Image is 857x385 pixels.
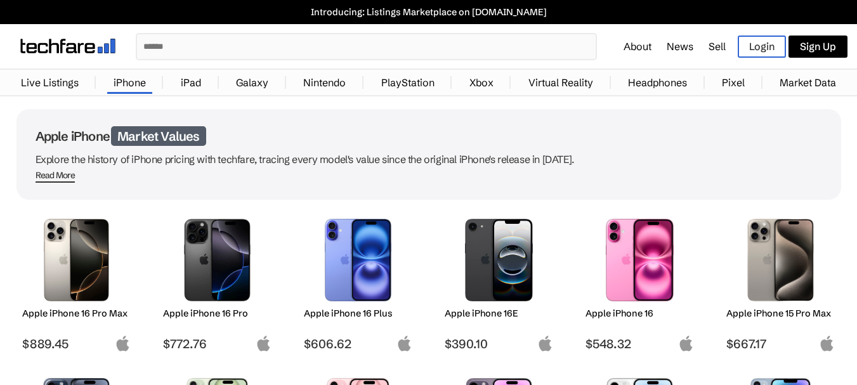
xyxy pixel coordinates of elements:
[586,336,694,351] span: $548.32
[624,40,651,53] a: About
[36,128,822,144] h1: Apple iPhone
[445,308,553,319] h2: Apple iPhone 16E
[445,336,553,351] span: $390.10
[20,39,115,53] img: techfare logo
[256,336,271,351] img: apple-logo
[738,36,786,58] a: Login
[32,219,121,301] img: iPhone 16 Pro Max
[439,212,559,351] a: iPhone 16E Apple iPhone 16E $390.10 apple-logo
[454,219,544,301] img: iPhone 16E
[163,308,271,319] h2: Apple iPhone 16 Pro
[304,336,412,351] span: $606.62
[726,336,835,351] span: $667.17
[115,336,131,351] img: apple-logo
[313,219,403,301] img: iPhone 16 Plus
[736,219,825,301] img: iPhone 15 Pro Max
[297,70,352,95] a: Nintendo
[463,70,500,95] a: Xbox
[36,170,75,181] div: Read More
[709,40,726,53] a: Sell
[819,336,835,351] img: apple-logo
[586,308,694,319] h2: Apple iPhone 16
[174,70,207,95] a: iPad
[788,36,847,58] a: Sign Up
[678,336,694,351] img: apple-logo
[36,170,75,183] span: Read More
[375,70,441,95] a: PlayStation
[716,70,751,95] a: Pixel
[111,126,206,146] span: Market Values
[537,336,553,351] img: apple-logo
[6,6,851,18] a: Introducing: Listings Marketplace on [DOMAIN_NAME]
[230,70,275,95] a: Galaxy
[304,308,412,319] h2: Apple iPhone 16 Plus
[595,219,684,301] img: iPhone 16
[726,308,835,319] h2: Apple iPhone 15 Pro Max
[173,219,262,301] img: iPhone 16 Pro
[721,212,841,351] a: iPhone 15 Pro Max Apple iPhone 15 Pro Max $667.17 apple-logo
[22,308,131,319] h2: Apple iPhone 16 Pro Max
[36,150,822,168] p: Explore the history of iPhone pricing with techfare, tracing every model's value since the origin...
[163,336,271,351] span: $772.76
[16,212,137,351] a: iPhone 16 Pro Max Apple iPhone 16 Pro Max $889.45 apple-logo
[22,336,131,351] span: $889.45
[396,336,412,351] img: apple-logo
[622,70,693,95] a: Headphones
[15,70,85,95] a: Live Listings
[522,70,599,95] a: Virtual Reality
[298,212,419,351] a: iPhone 16 Plus Apple iPhone 16 Plus $606.62 apple-logo
[667,40,693,53] a: News
[580,212,700,351] a: iPhone 16 Apple iPhone 16 $548.32 apple-logo
[157,212,278,351] a: iPhone 16 Pro Apple iPhone 16 Pro $772.76 apple-logo
[107,70,152,95] a: iPhone
[773,70,842,95] a: Market Data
